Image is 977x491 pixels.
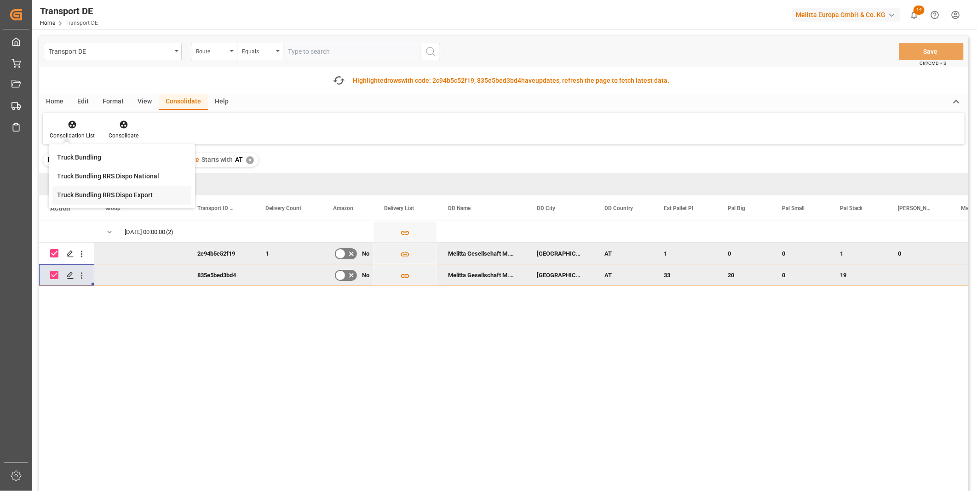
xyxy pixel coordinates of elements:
button: open menu [191,43,237,60]
span: have [521,77,535,84]
div: Press SPACE to deselect this row. [39,264,94,286]
div: Highlighted with code: 2c94b5c52f19, 835e5bed3bd4 updates, refresh the page to fetch latest data. [353,76,669,86]
div: Press SPACE to deselect this row. [39,243,94,264]
button: search button [421,43,440,60]
span: AT [235,156,243,163]
div: 1 [254,243,322,264]
button: Help Center [925,5,945,25]
div: Truck Bundling [57,153,101,162]
span: DD Country [604,205,633,211]
button: open menu [237,43,283,60]
div: 19 [829,264,887,285]
div: 835e5bed3bd4 [186,264,254,285]
div: 1 [829,243,887,264]
div: Truck Bundling RRS Dispo Export [57,190,153,200]
div: Melitta Gesellschaft M.B.H. [437,264,526,285]
div: Help [208,94,236,110]
span: [PERSON_NAME] [898,205,931,211]
div: Consolidate [109,131,138,140]
span: Delivery Count [265,205,301,211]
span: Pal Stack [840,205,862,211]
div: Truck Bundling RRS Dispo National [57,171,159,181]
div: 0 [771,243,829,264]
div: Transport DE [40,4,98,18]
span: Starts with [201,156,233,163]
button: Save [899,43,964,60]
div: View [131,94,159,110]
span: Filter : [48,156,67,163]
span: Ctrl/CMD + S [920,60,946,67]
span: No [362,243,369,264]
span: Pal Big [728,205,745,211]
span: 14 [914,6,925,15]
span: rows [387,77,401,84]
div: 2c94b5c52f19 [186,243,254,264]
span: Transport ID Logward [197,205,235,211]
div: 0 [887,243,950,264]
div: ✕ [246,156,254,164]
div: Edit [70,94,96,110]
div: AT [593,264,653,285]
div: 33 [653,264,717,285]
div: Route [196,45,227,56]
span: Delivery List [384,205,414,211]
div: Melitta Gesellschaft M.B.H. [437,243,526,264]
div: [DATE] 00:00:00 [125,222,165,243]
div: [GEOGRAPHIC_DATA] [526,264,593,285]
div: [GEOGRAPHIC_DATA] [526,243,593,264]
div: 0 [717,243,771,264]
div: Equals [242,45,273,56]
div: AT [593,243,653,264]
button: Melitta Europa GmbH & Co. KG [792,6,904,23]
div: 1 [653,243,717,264]
div: 0 [771,264,829,285]
div: Format [96,94,131,110]
span: (2) [166,222,173,243]
span: Est Pallet Pl [664,205,693,211]
span: DD Name [448,205,471,211]
div: Consolidation List [50,131,95,140]
span: Amazon [333,205,353,211]
button: open menu [44,43,182,60]
div: 20 [717,264,771,285]
input: Type to search [283,43,421,60]
span: Pal Small [782,205,805,211]
div: Home [39,94,70,110]
span: DD City [537,205,555,211]
div: Press SPACE to select this row. [39,221,94,243]
div: Consolidate [159,94,208,110]
div: Melitta Europa GmbH & Co. KG [792,8,900,22]
div: Transport DE [49,45,172,57]
button: show 14 new notifications [904,5,925,25]
span: No [362,265,369,286]
a: Home [40,20,55,26]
